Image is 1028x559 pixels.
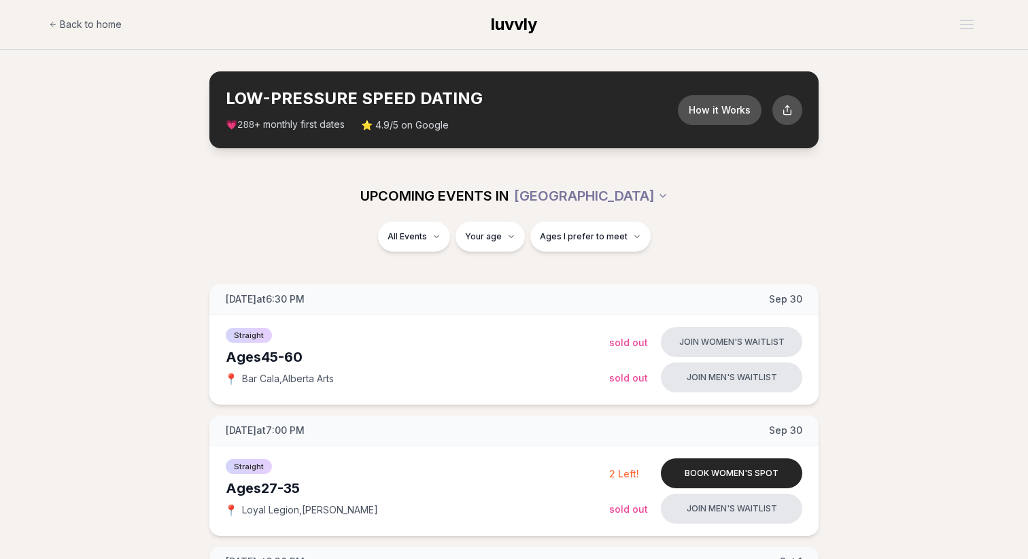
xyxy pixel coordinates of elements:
button: [GEOGRAPHIC_DATA] [514,181,668,211]
div: Ages 45-60 [226,348,609,367]
span: 2 Left! [609,468,639,479]
span: Back to home [60,18,122,31]
span: Sold Out [609,372,648,384]
span: Your age [465,231,502,242]
span: UPCOMING EVENTS IN [360,186,509,205]
a: luvvly [491,14,537,35]
span: [DATE] at 6:30 PM [226,292,305,306]
button: Join men's waitlist [661,494,802,524]
button: Ages I prefer to meet [530,222,651,252]
span: 📍 [226,373,237,384]
button: Your age [456,222,525,252]
h2: LOW-PRESSURE SPEED DATING [226,88,678,109]
button: Book women's spot [661,458,802,488]
span: 💗 + monthly first dates [226,118,345,132]
span: Loyal Legion , [PERSON_NAME] [242,503,378,517]
span: All Events [388,231,427,242]
span: 📍 [226,505,237,515]
span: Straight [226,459,272,474]
span: Bar Cala , Alberta Arts [242,372,334,386]
span: Sep 30 [769,424,802,437]
span: luvvly [491,14,537,34]
span: 288 [237,120,254,131]
button: Open menu [955,14,979,35]
span: Sold Out [609,503,648,515]
button: Join men's waitlist [661,362,802,392]
button: Join women's waitlist [661,327,802,357]
span: Ages I prefer to meet [540,231,628,242]
span: [DATE] at 7:00 PM [226,424,305,437]
a: Back to home [49,11,122,38]
button: How it Works [678,95,761,125]
span: ⭐ 4.9/5 on Google [361,118,449,132]
span: Sep 30 [769,292,802,306]
span: Straight [226,328,272,343]
span: Sold Out [609,337,648,348]
button: All Events [378,222,450,252]
div: Ages 27-35 [226,479,609,498]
